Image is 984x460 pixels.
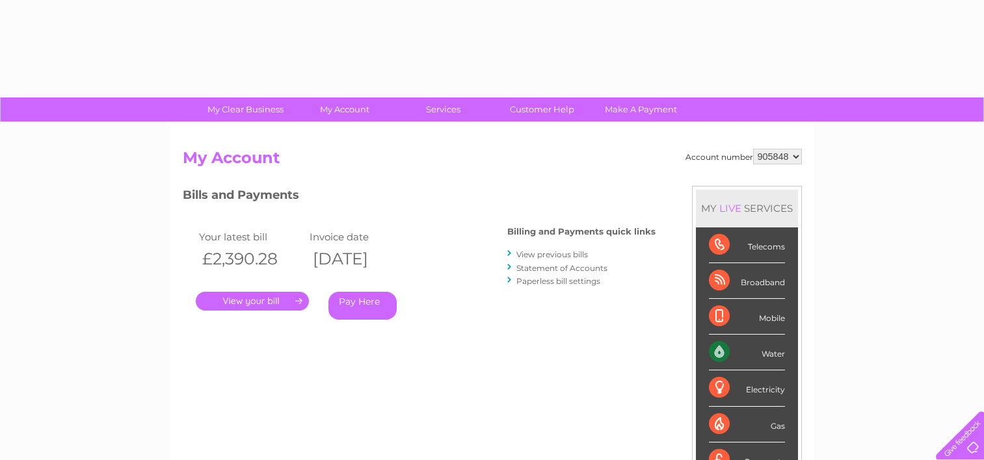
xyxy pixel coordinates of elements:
[685,149,802,164] div: Account number
[183,186,656,209] h3: Bills and Payments
[196,246,306,272] th: £2,390.28
[516,263,607,273] a: Statement of Accounts
[696,190,798,227] div: MY SERVICES
[709,263,785,299] div: Broadband
[488,97,596,121] a: Customer Help
[717,202,744,214] div: LIVE
[328,292,397,320] a: Pay Here
[306,246,417,272] th: [DATE]
[709,370,785,406] div: Electricity
[183,149,802,173] h2: My Account
[709,299,785,335] div: Mobile
[516,249,588,259] a: View previous bills
[192,97,299,121] a: My Clear Business
[516,276,600,286] a: Paperless bill settings
[196,292,309,311] a: .
[587,97,695,121] a: Make A Payment
[507,227,656,236] h4: Billing and Payments quick links
[709,227,785,263] div: Telecoms
[196,228,306,246] td: Your latest bill
[709,407,785,442] div: Gas
[291,97,398,121] a: My Account
[306,228,417,246] td: Invoice date
[390,97,497,121] a: Services
[709,335,785,370] div: Water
